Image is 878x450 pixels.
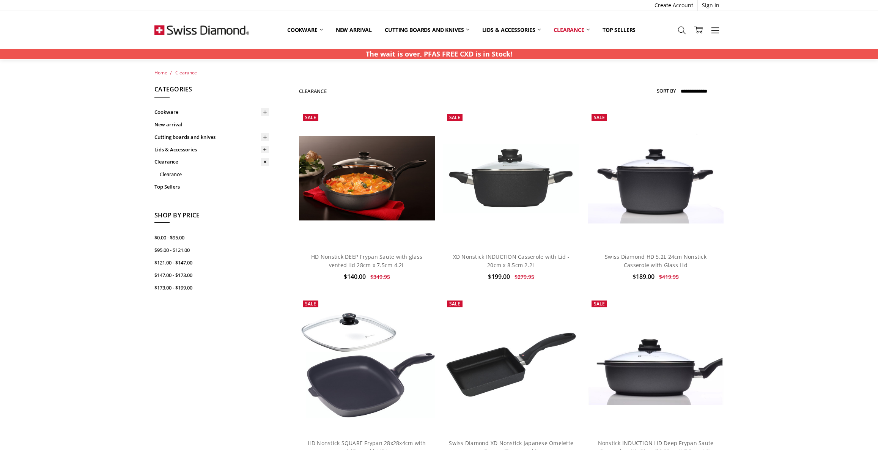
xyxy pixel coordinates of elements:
[605,253,706,269] a: Swiss Diamond HD 5.2L 24cm Nonstick Casserole with Glass Lid
[344,272,366,281] span: $140.00
[154,118,269,131] a: New arrival
[588,110,724,246] a: Swiss Diamond HD 5.2L 24cm Nonstick Casserole with Glass Lid
[299,88,327,94] h1: Clearance
[449,301,460,307] span: Sale
[311,253,422,269] a: HD Nonstick DEEP Frypan Saute with glass vented lid 28cm x 7.5cm 4.2L
[588,297,724,433] a: Nonstick INDUCTION HD Deep Frypan Saute Casserole with Glass lid 28cm X 7.5cm 4.2L
[154,131,269,143] a: Cutting boards and knives
[299,136,435,220] img: HD Nonstick DEEP Frypan Saute with glass vented lid 28cm x 7.5cm 4.2L
[453,253,570,269] a: XD Nonstick INDUCTION Casserole with Lid - 20cm x 8.5cm 2.2L
[515,273,534,280] span: $279.95
[299,311,435,418] img: HD Nonstick SQUARE Frypan 28x28x4cm with **Bonus** LID!
[154,269,269,282] a: $147.00 - $173.00
[299,297,435,433] a: HD Nonstick SQUARE Frypan 28x28x4cm with **Bonus** LID!
[449,114,460,121] span: Sale
[154,181,269,193] a: Top Sellers
[594,301,605,307] span: Sale
[443,110,579,246] a: XD Nonstick INDUCTION Casserole with Lid - 20cm x 8.5cm 2.2L
[547,22,596,38] a: Clearance
[154,143,269,156] a: Lids & Accessories
[329,22,378,38] a: New arrival
[588,324,724,405] img: Nonstick INDUCTION HD Deep Frypan Saute Casserole with Glass lid 28cm X 7.5cm 4.2L
[154,69,167,76] a: Home
[488,272,510,281] span: $199.00
[305,114,316,121] span: Sale
[596,22,642,38] a: Top Sellers
[154,282,269,294] a: $173.00 - $199.00
[588,133,724,223] img: Swiss Diamond HD 5.2L 24cm Nonstick Casserole with Glass Lid
[443,330,579,400] img: Swiss Diamond XD Nonstick Japanese Omelette Frypan (Tamagoyaki)
[160,168,269,181] a: Clearance
[443,144,579,213] img: XD Nonstick INDUCTION Casserole with Lid - 20cm x 8.5cm 2.2L
[443,297,579,433] a: Swiss Diamond XD Nonstick Japanese Omelette Frypan (Tamagoyaki)
[281,22,329,38] a: Cookware
[154,156,269,168] a: Clearance
[370,273,390,280] span: $349.95
[366,49,512,59] p: The wait is over, PFAS FREE CXD is in Stock!
[154,85,269,98] h5: Categories
[594,114,605,121] span: Sale
[299,110,435,246] a: HD Nonstick DEEP Frypan Saute with glass vented lid 28cm x 7.5cm 4.2L
[378,22,476,38] a: Cutting boards and knives
[175,69,197,76] a: Clearance
[154,232,269,244] a: $0.00 - $95.00
[154,11,249,49] img: Free Shipping On Every Order
[154,211,269,223] h5: Shop By Price
[633,272,655,281] span: $189.00
[476,22,547,38] a: Lids & Accessories
[305,301,316,307] span: Sale
[154,244,269,256] a: $95.00 - $121.00
[154,256,269,269] a: $121.00 - $147.00
[154,106,269,118] a: Cookware
[659,273,679,280] span: $419.95
[657,85,676,97] label: Sort By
